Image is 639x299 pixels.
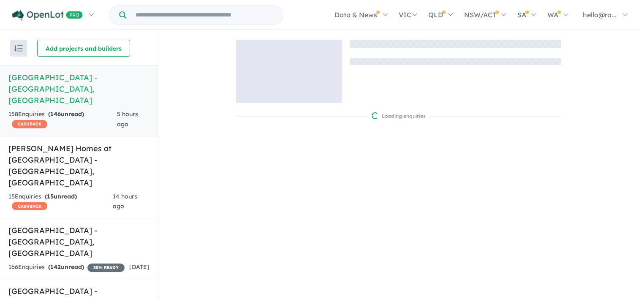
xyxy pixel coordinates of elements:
h5: [PERSON_NAME] Homes at [GEOGRAPHIC_DATA] - [GEOGRAPHIC_DATA] , [GEOGRAPHIC_DATA] [8,143,150,188]
input: Try estate name, suburb, builder or developer [128,6,281,24]
div: 158 Enquir ies [8,109,117,130]
button: Add projects and builders [37,40,130,57]
span: 35 % READY [87,264,125,272]
div: 15 Enquir ies [8,192,113,212]
span: 15 [47,193,54,200]
span: 14 hours ago [113,193,137,210]
span: hello@ra... [583,11,617,19]
h5: [GEOGRAPHIC_DATA] - [GEOGRAPHIC_DATA] , [GEOGRAPHIC_DATA] [8,225,150,259]
div: Loading enquiries [372,112,426,120]
strong: ( unread) [45,193,77,200]
span: CASHBACK [12,202,47,210]
span: 5 hours ago [117,110,138,128]
strong: ( unread) [48,263,84,271]
h5: [GEOGRAPHIC_DATA] - [GEOGRAPHIC_DATA] , [GEOGRAPHIC_DATA] [8,72,150,106]
span: 142 [50,263,61,271]
div: 166 Enquir ies [8,262,125,272]
img: sort.svg [14,45,23,52]
span: [DATE] [129,263,150,271]
span: CASHBACK [12,120,47,128]
strong: ( unread) [48,110,84,118]
img: Openlot PRO Logo White [12,10,83,21]
span: 146 [50,110,61,118]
